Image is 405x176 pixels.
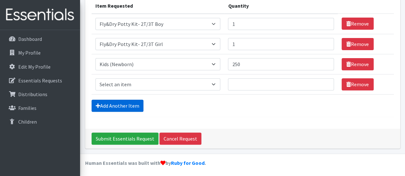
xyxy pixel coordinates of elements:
a: Remove [342,58,374,70]
a: Distributions [3,88,77,101]
a: Children [3,115,77,128]
p: Edit My Profile [18,64,51,70]
a: Dashboard [3,33,77,45]
p: Dashboard [18,36,42,42]
a: Essentials Requests [3,74,77,87]
p: Families [18,105,36,111]
a: Ruby for Good [171,160,205,166]
a: Remove [342,78,374,90]
a: Remove [342,18,374,30]
a: Remove [342,38,374,50]
strong: Human Essentials was built with by . [85,160,206,166]
a: Add Another Item [92,100,143,112]
a: Cancel Request [159,133,201,145]
a: My Profile [3,46,77,59]
p: Distributions [18,91,47,97]
input: Submit Essentials Request [92,133,158,145]
p: My Profile [18,50,41,56]
a: Edit My Profile [3,60,77,73]
p: Essentials Requests [18,77,62,84]
a: Families [3,102,77,114]
p: Children [18,119,37,125]
img: HumanEssentials [3,4,77,26]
